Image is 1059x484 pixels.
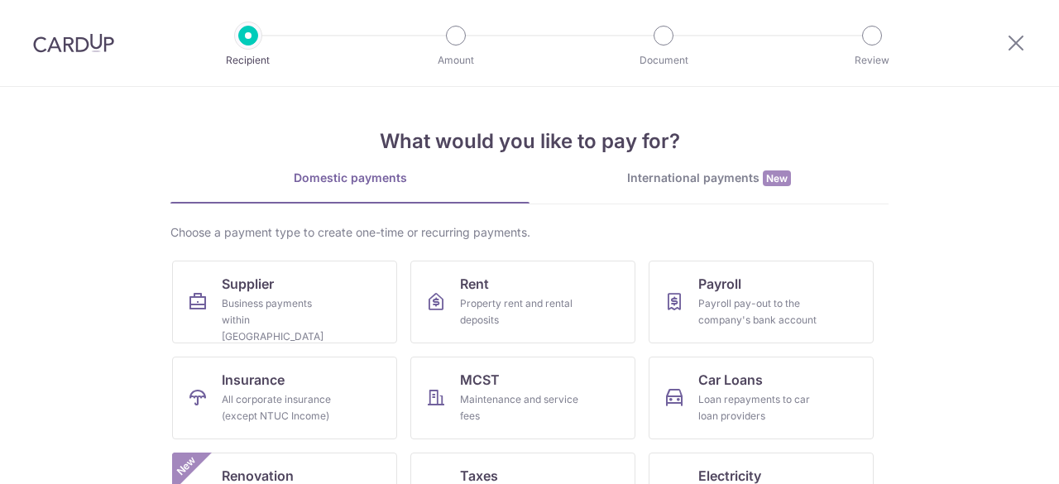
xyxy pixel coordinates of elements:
a: InsuranceAll corporate insurance (except NTUC Income) [172,357,397,439]
a: Car LoansLoan repayments to car loan providers [649,357,874,439]
img: CardUp [33,33,114,53]
div: Loan repayments to car loan providers [698,391,817,424]
div: All corporate insurance (except NTUC Income) [222,391,341,424]
span: Insurance [222,370,285,390]
span: Payroll [698,274,741,294]
span: Car Loans [698,370,763,390]
div: Property rent and rental deposits [460,295,579,328]
div: Domestic payments [170,170,529,186]
h4: What would you like to pay for? [170,127,889,156]
div: Choose a payment type to create one-time or recurring payments. [170,224,889,241]
span: New [173,453,200,480]
a: MCSTMaintenance and service fees [410,357,635,439]
div: Business payments within [GEOGRAPHIC_DATA] [222,295,341,345]
a: SupplierBusiness payments within [GEOGRAPHIC_DATA] [172,261,397,343]
div: International payments [529,170,889,187]
a: PayrollPayroll pay-out to the company's bank account [649,261,874,343]
div: Payroll pay-out to the company's bank account [698,295,817,328]
p: Amount [395,52,517,69]
span: Rent [460,274,489,294]
a: RentProperty rent and rental deposits [410,261,635,343]
p: Document [602,52,725,69]
span: New [763,170,791,186]
iframe: Opens a widget where you can find more information [953,434,1042,476]
span: Supplier [222,274,274,294]
p: Recipient [187,52,309,69]
div: Maintenance and service fees [460,391,579,424]
p: Review [811,52,933,69]
span: MCST [460,370,500,390]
